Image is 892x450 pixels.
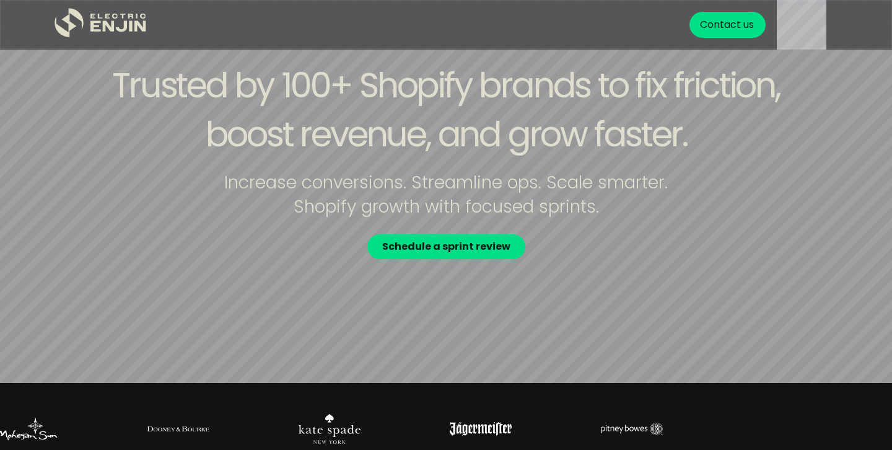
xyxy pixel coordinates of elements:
[55,8,147,42] a: home
[147,413,209,444] img: Dooney & Bourke
[299,414,361,444] img: Kate Spade
[700,17,754,32] div: Contact us
[689,12,766,38] a: Contact us
[382,239,510,254] strong: Schedule a sprint review
[450,422,512,435] img: Jagermeister
[601,423,663,435] img: Pitney Bowes
[367,234,525,259] a: Schedule a sprint review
